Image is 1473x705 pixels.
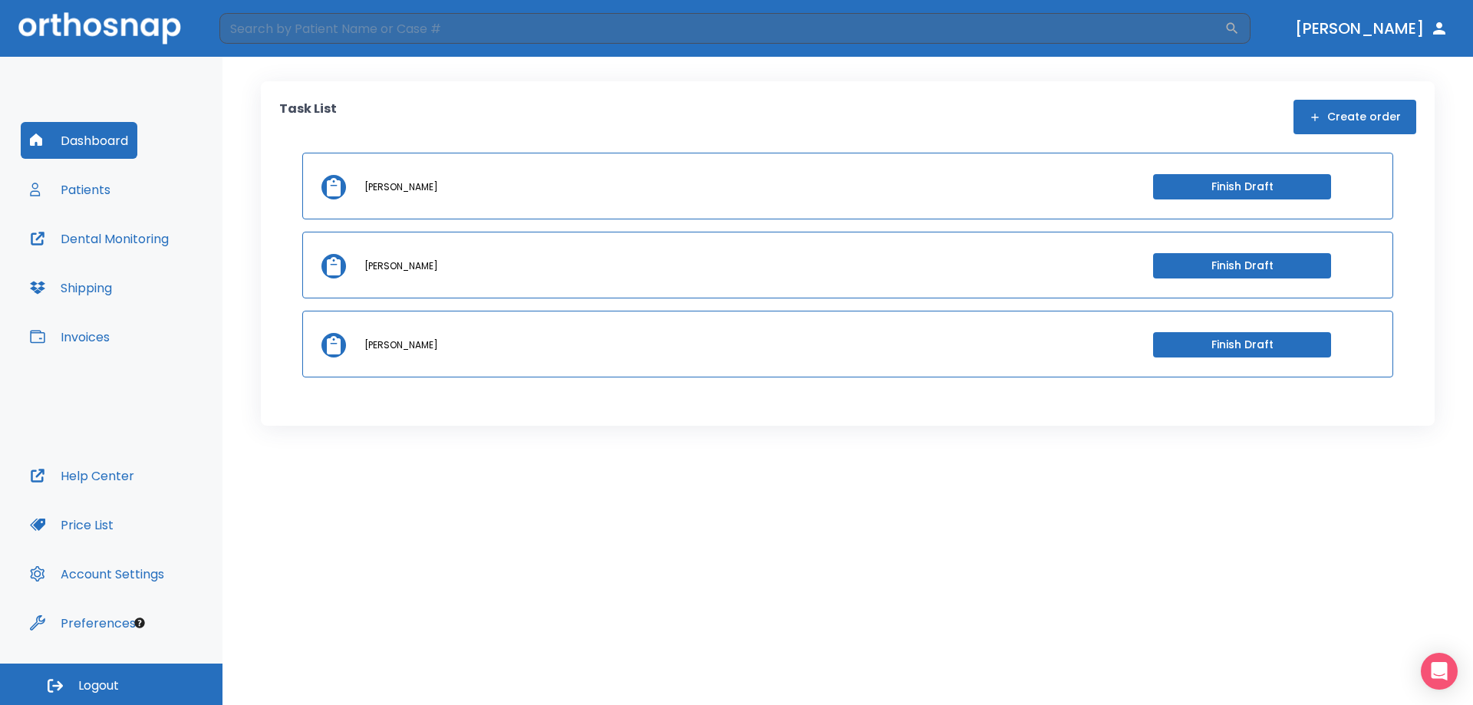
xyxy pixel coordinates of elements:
button: Finish Draft [1153,332,1331,357]
button: Patients [21,171,120,208]
button: Price List [21,506,123,543]
button: Finish Draft [1153,253,1331,278]
button: [PERSON_NAME] [1289,15,1455,42]
p: Task List [279,100,337,134]
input: Search by Patient Name or Case # [219,13,1224,44]
p: [PERSON_NAME] [364,259,438,273]
span: Logout [78,677,119,694]
div: Tooltip anchor [133,616,147,630]
button: Dashboard [21,122,137,159]
button: Preferences [21,605,145,641]
button: Invoices [21,318,119,355]
button: Create order [1293,100,1416,134]
button: Finish Draft [1153,174,1331,199]
button: Account Settings [21,555,173,592]
button: Shipping [21,269,121,306]
button: Help Center [21,457,143,494]
p: [PERSON_NAME] [364,180,438,194]
p: [PERSON_NAME] [364,338,438,352]
img: Orthosnap [18,12,181,44]
div: Open Intercom Messenger [1421,653,1458,690]
button: Dental Monitoring [21,220,178,257]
